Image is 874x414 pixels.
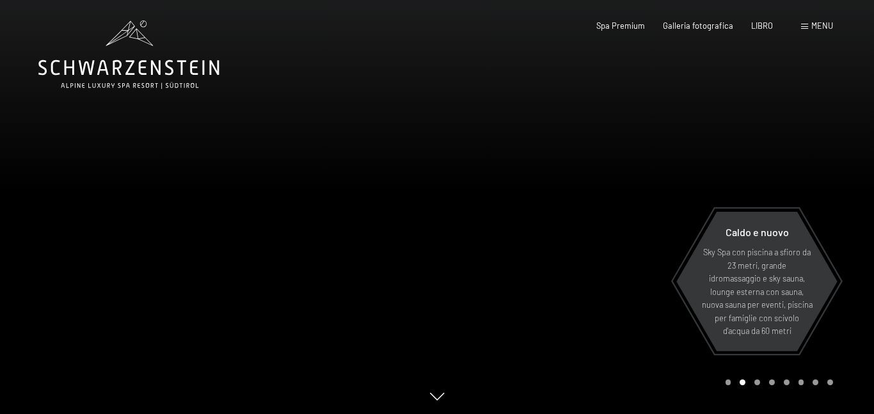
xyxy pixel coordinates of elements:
[702,247,813,336] font: Sky Spa con piscina a sfioro da 23 metri, grande idromassaggio e sky sauna, lounge esterna con sa...
[769,379,775,385] div: Pagina 4 del carosello
[784,379,790,385] div: Pagina 5 della giostra
[721,379,833,385] div: Paginazione carosello
[811,20,833,31] font: menu
[663,20,733,31] a: Galleria fotografica
[726,226,789,238] font: Caldo e nuovo
[799,379,804,385] div: Pagina 6 della giostra
[754,379,760,385] div: Pagina 3 della giostra
[740,379,745,385] div: Carousel Page 2 (Current Slide)
[751,20,773,31] a: LIBRO
[596,20,645,31] a: Spa Premium
[813,379,818,385] div: Carosello Pagina 7
[676,211,838,352] a: Caldo e nuovo Sky Spa con piscina a sfioro da 23 metri, grande idromassaggio e sky sauna, lounge ...
[827,379,833,385] div: Pagina 8 della giostra
[726,379,731,385] div: Carousel Page 1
